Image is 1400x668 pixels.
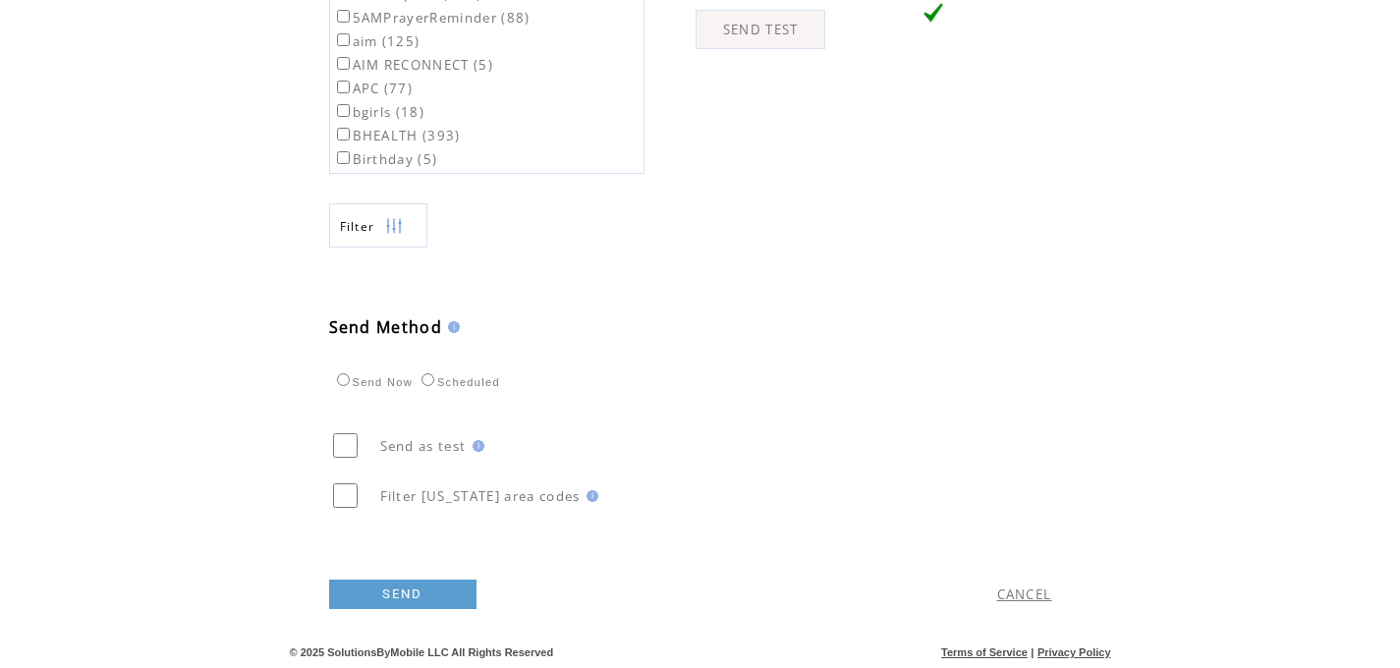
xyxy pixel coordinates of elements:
[442,321,460,333] img: help.gif
[337,151,350,164] input: Birthday (5)
[290,646,554,658] span: © 2025 SolutionsByMobile LLC All Rights Reserved
[337,10,350,23] input: 5AMPrayerReminder (88)
[333,80,414,97] label: APC (77)
[333,32,420,50] label: aim (125)
[941,646,1028,658] a: Terms of Service
[333,103,425,121] label: bgirls (18)
[421,373,434,386] input: Scheduled
[337,33,350,46] input: aim (125)
[380,437,467,455] span: Send as test
[333,150,438,168] label: Birthday (5)
[696,10,825,49] a: SEND TEST
[1031,646,1034,658] span: |
[1037,646,1111,658] a: Privacy Policy
[332,376,413,388] label: Send Now
[924,3,943,23] img: vLarge.png
[380,487,581,505] span: Filter [US_STATE] area codes
[385,204,403,249] img: filters.png
[337,128,350,140] input: BHEALTH (393)
[333,127,461,144] label: BHEALTH (393)
[581,490,598,502] img: help.gif
[997,585,1052,603] a: CANCEL
[333,56,494,74] label: AIM RECONNECT (5)
[417,376,500,388] label: Scheduled
[337,57,350,70] input: AIM RECONNECT (5)
[329,580,476,609] a: SEND
[337,373,350,386] input: Send Now
[340,218,375,235] span: Show filters
[337,104,350,117] input: bgirls (18)
[467,440,484,452] img: help.gif
[337,81,350,93] input: APC (77)
[329,316,443,338] span: Send Method
[333,9,531,27] label: 5AMPrayerReminder (88)
[329,203,427,248] a: Filter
